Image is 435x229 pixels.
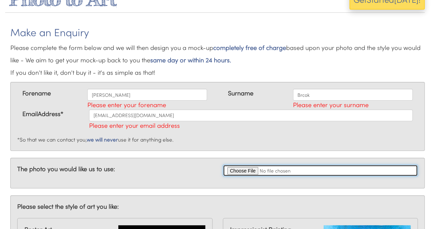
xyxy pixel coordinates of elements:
[10,41,425,79] p: Please complete the form below and we will then design you a mock-up based upon your photo and th...
[17,136,174,143] small: *So that we can contact you, use it for anything else.
[17,202,119,210] strong: Please select the style of art you like:
[213,43,286,52] em: completely free of charge
[22,110,63,118] label: EmailAddress*
[228,89,253,98] label: Surname
[150,56,231,64] em: same day or within 24 hours.
[87,101,166,109] span: Please enter your forename
[22,89,51,98] label: Forename
[89,121,180,129] span: Please enter your email address
[87,136,118,143] em: we will never
[10,27,425,38] h3: Make an Enquiry
[17,165,115,173] strong: The photo you would like us to use:
[293,101,369,109] span: Please enter your surname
